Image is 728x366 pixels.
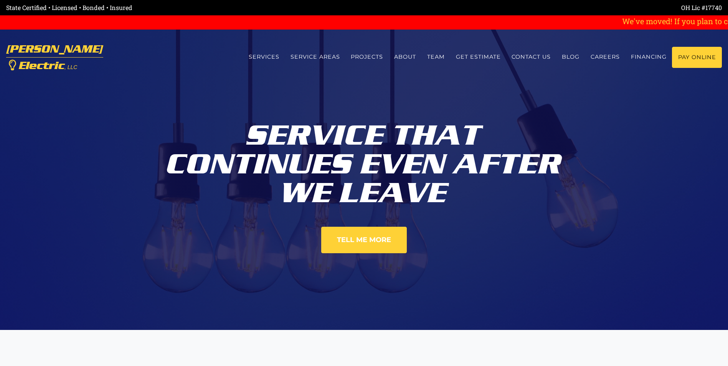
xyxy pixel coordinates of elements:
a: Services [243,47,285,67]
a: Financing [625,47,672,67]
a: Tell Me More [321,227,407,253]
a: Contact us [506,47,556,67]
a: Pay Online [672,47,722,68]
a: [PERSON_NAME] Electric, LLC [6,39,103,76]
a: Blog [556,47,585,67]
span: , LLC [64,64,77,70]
a: Projects [345,47,389,67]
div: State Certified • Licensed • Bonded • Insured [6,3,364,12]
a: Careers [585,47,626,67]
a: Get estimate [450,47,506,67]
a: Service Areas [285,47,345,67]
div: OH Lic #17740 [364,3,722,12]
a: Team [422,47,451,67]
div: Service That Continues Even After We Leave [151,115,577,208]
a: About [389,47,422,67]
